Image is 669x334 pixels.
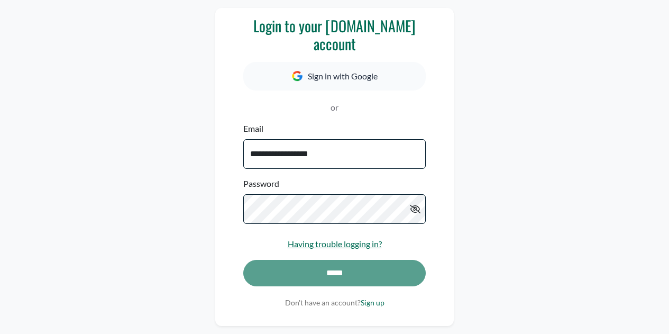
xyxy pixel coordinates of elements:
[288,239,382,249] a: Having trouble logging in?
[243,17,426,52] h3: Login to your [DOMAIN_NAME] account
[243,62,426,91] button: Sign in with Google
[243,177,279,190] label: Password
[361,298,384,307] a: Sign up
[243,122,263,135] label: Email
[243,297,426,308] p: Don't have an account?
[292,71,303,81] img: Google Icon
[243,101,426,114] p: or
